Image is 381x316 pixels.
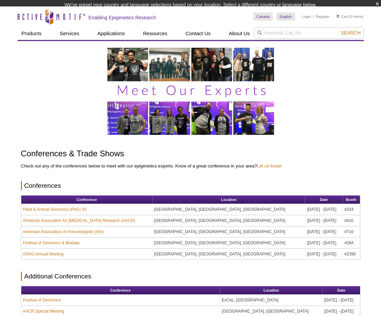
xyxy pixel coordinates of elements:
[302,14,311,19] a: Login
[313,13,314,21] li: |
[152,249,305,259] td: [GEOGRAPHIC_DATA], [GEOGRAPHIC_DATA], [GEOGRAPHIC_DATA]
[182,27,215,40] a: Contact Us
[139,27,171,40] a: Resources
[336,15,339,18] img: Your Cart
[21,149,360,159] h1: Conferences & Trade Shows
[254,27,364,39] input: Keyword, Cat. No.
[343,226,360,238] td: #710
[21,181,360,190] h2: Conferences
[21,163,360,169] p: Check out any of the conferences below to meet with our epigenetics experts. Know of a great conf...
[305,204,342,215] td: [DATE] - [DATE]
[316,14,330,19] a: Register
[56,27,84,40] a: Services
[21,272,360,281] h2: Additional Conferences
[18,27,46,40] a: Products
[93,27,129,40] a: Applications
[152,196,305,204] th: Location
[305,196,342,204] th: Date
[343,238,360,249] td: #26A
[305,226,342,238] td: [DATE] - [DATE]
[276,13,295,21] a: English
[21,196,153,204] th: Conference
[152,238,305,249] td: [GEOGRAPHIC_DATA], [GEOGRAPHIC_DATA], [GEOGRAPHIC_DATA]
[225,27,254,40] a: About Us
[23,308,64,314] a: AACR Special Meeting
[257,163,282,168] a: Let us know!
[323,286,360,295] th: Date
[343,249,360,259] td: #2390
[23,218,135,224] a: American Association for [MEDICAL_DATA] Research (AACR)
[343,215,360,226] td: #410
[23,206,87,212] a: Plant & Animal Genomics (PAG) 32
[305,238,342,249] td: [DATE] - [DATE]
[336,14,348,19] a: Cart
[339,30,362,36] button: Search
[23,229,104,235] a: American Association of Immunologists (AAI)
[199,5,217,21] img: Change Here
[253,13,273,21] a: Canada
[343,196,360,204] th: Booth
[343,204,360,215] td: #333
[152,226,305,238] td: [GEOGRAPHIC_DATA], [GEOGRAPHIC_DATA], [GEOGRAPHIC_DATA]
[341,30,360,36] span: Search
[23,240,79,246] a: Festival of Genomics & Biodata
[220,295,323,306] td: ExCeL, [GEOGRAPHIC_DATA]
[21,286,220,295] th: Conference
[23,297,61,303] a: Festival of Genomics
[305,249,342,259] td: [DATE] - [DATE]
[152,215,305,226] td: [GEOGRAPHIC_DATA], [GEOGRAPHIC_DATA], [GEOGRAPHIC_DATA]
[305,215,342,226] td: [DATE] - [DATE]
[106,47,275,136] img: Visit us at our booth.
[220,286,323,295] th: Location
[323,295,360,306] td: [DATE] - [DATE]
[152,204,305,215] td: [GEOGRAPHIC_DATA], [GEOGRAPHIC_DATA], [GEOGRAPHIC_DATA]
[89,15,156,21] h2: Enabling Epigenetics Research
[23,251,64,257] a: ASHG Annual Meeting
[336,13,364,21] li: (0 items)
